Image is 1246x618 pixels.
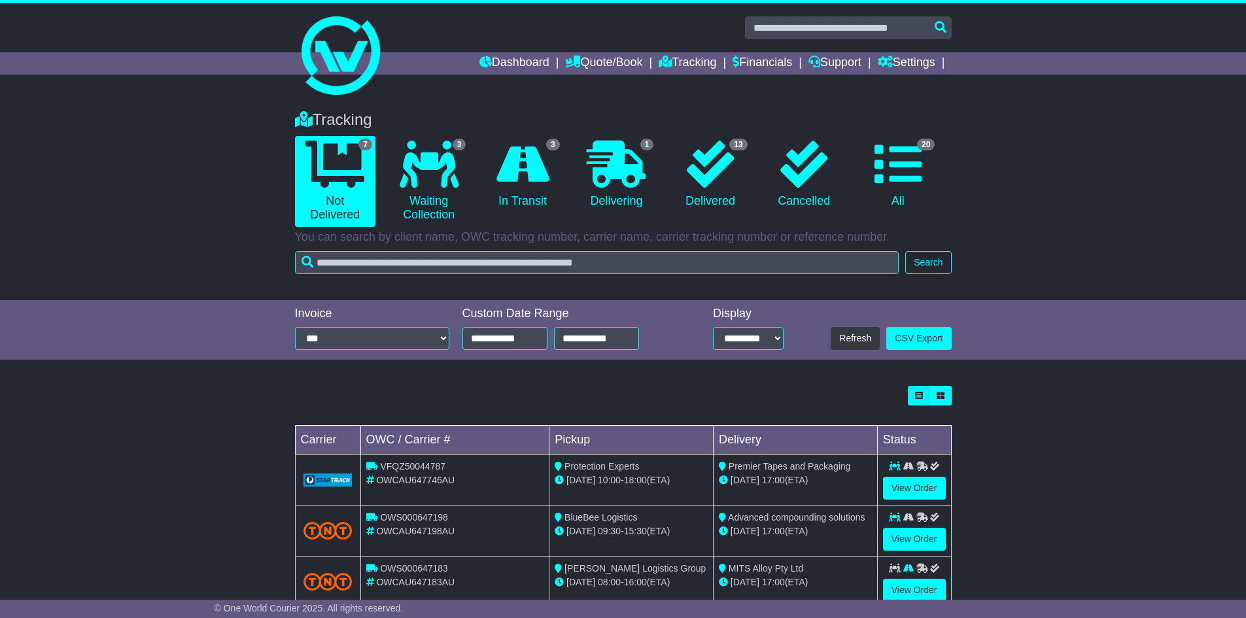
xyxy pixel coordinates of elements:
[886,327,951,350] a: CSV Export
[564,461,639,472] span: Protection Experts
[762,577,785,587] span: 17:00
[295,307,449,321] div: Invoice
[380,461,445,472] span: VFQZ50044787
[713,426,877,455] td: Delivery
[733,52,792,75] a: Financials
[566,526,595,536] span: [DATE]
[731,475,759,485] span: [DATE]
[303,573,353,591] img: TNT_Domestic.png
[303,473,353,487] img: GetCarrierServiceLogo
[215,603,404,613] span: © One World Courier 2025. All rights reserved.
[295,426,360,455] td: Carrier
[389,136,469,227] a: 3 Waiting Collection
[288,111,958,129] div: Tracking
[598,577,621,587] span: 08:00
[598,526,621,536] span: 09:30
[453,139,466,150] span: 3
[295,230,952,245] p: You can search by client name, OWC tracking number, carrier name, carrier tracking number or refe...
[546,139,560,150] span: 3
[462,307,672,321] div: Custom Date Range
[479,52,549,75] a: Dashboard
[831,327,880,350] button: Refresh
[713,307,784,321] div: Display
[555,524,708,538] div: - (ETA)
[878,52,935,75] a: Settings
[566,475,595,485] span: [DATE]
[728,512,865,523] span: Advanced compounding solutions
[764,136,844,213] a: Cancelled
[624,475,647,485] span: 18:00
[549,426,714,455] td: Pickup
[295,136,375,227] a: 7 Not Delivered
[624,526,647,536] span: 15:30
[905,251,951,274] button: Search
[360,426,549,455] td: OWC / Carrier #
[380,512,448,523] span: OWS000647198
[380,563,448,574] span: OWS000647183
[719,524,872,538] div: (ETA)
[640,139,654,150] span: 1
[731,526,759,536] span: [DATE]
[624,577,647,587] span: 16:00
[555,473,708,487] div: - (ETA)
[376,577,455,587] span: OWCAU647183AU
[555,575,708,589] div: - (ETA)
[917,139,935,150] span: 20
[729,563,803,574] span: MITS Alloy Pty Ltd
[358,139,372,150] span: 7
[376,526,455,536] span: OWCAU647198AU
[566,577,595,587] span: [DATE]
[670,136,750,213] a: 13 Delivered
[762,475,785,485] span: 17:00
[883,528,946,551] a: View Order
[719,575,872,589] div: (ETA)
[857,136,938,213] a: 20 All
[482,136,562,213] a: 3 In Transit
[376,475,455,485] span: OWCAU647746AU
[729,139,747,150] span: 13
[565,52,642,75] a: Quote/Book
[598,475,621,485] span: 10:00
[883,579,946,602] a: View Order
[729,461,851,472] span: Premier Tapes and Packaging
[719,473,872,487] div: (ETA)
[762,526,785,536] span: 17:00
[659,52,716,75] a: Tracking
[877,426,951,455] td: Status
[303,522,353,540] img: TNT_Domestic.png
[808,52,861,75] a: Support
[564,512,637,523] span: BlueBee Logistics
[564,563,706,574] span: [PERSON_NAME] Logistics Group
[576,136,657,213] a: 1 Delivering
[883,477,946,500] a: View Order
[731,577,759,587] span: [DATE]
